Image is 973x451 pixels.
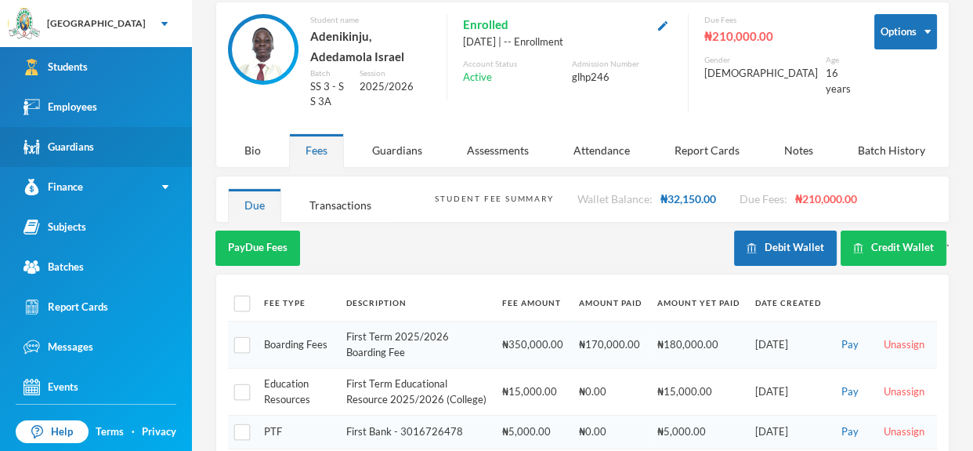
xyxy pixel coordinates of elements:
div: Events [24,379,78,395]
button: Options [874,14,937,49]
th: Date Created [747,286,829,322]
td: ₦5,000.00 [649,416,747,449]
button: Unassign [879,424,929,441]
div: SS 3 - S S 3A [310,79,348,110]
span: ₦32,150.00 [660,192,715,205]
td: First Term 2025/2026 Boarding Fee [338,322,494,369]
span: ₦210,000.00 [794,192,856,205]
button: Pay [837,424,863,441]
span: Enrolled [463,14,508,35]
div: Batches [24,259,84,275]
button: Edit [653,16,672,34]
span: Due Fees: [739,192,787,205]
td: Education Resources [256,369,338,416]
div: Report Cards [24,299,108,315]
div: 16 years [826,66,851,96]
a: Terms [96,424,124,440]
div: Fees [289,133,344,167]
div: glhp246 [572,70,672,85]
div: Attendance [557,133,646,167]
td: ₦15,000.00 [649,369,747,416]
th: Fee Amount [494,286,571,322]
div: Due Fees [704,14,851,26]
span: Active [463,70,492,85]
td: First Bank - 3016726478 [338,416,494,449]
button: Unassign [879,384,929,401]
div: Transactions [293,188,388,222]
td: [DATE] [747,322,829,369]
div: 2025/2026 [360,79,431,95]
button: Credit Wallet [841,231,946,266]
div: [DATE] | -- Enrollment [463,35,672,50]
a: Help [16,420,89,444]
div: [GEOGRAPHIC_DATA] [47,16,146,31]
th: Description [338,286,494,322]
div: Admission Number [572,58,672,70]
div: Batch [310,67,348,79]
div: Session [360,67,431,79]
div: Gender [704,54,818,66]
td: First Term Educational Resource 2025/2026 (College) [338,369,494,416]
div: Student Fee Summary [435,193,553,205]
button: Pay [837,384,863,401]
div: Students [24,59,88,75]
th: Fee Type [256,286,338,322]
td: ₦0.00 [571,416,649,449]
td: Boarding Fees [256,322,338,369]
img: STUDENT [232,18,295,81]
button: PayDue Fees [215,231,300,266]
div: ` [734,231,949,266]
span: Wallet Balance: [577,192,652,205]
td: ₦180,000.00 [649,322,747,369]
div: · [132,424,135,440]
a: Privacy [142,424,176,440]
td: ₦350,000.00 [494,322,571,369]
div: Employees [24,99,97,115]
td: ₦170,000.00 [571,322,649,369]
div: Bio [228,133,277,167]
div: Due [228,188,281,222]
th: Amount Yet Paid [649,286,747,322]
button: Debit Wallet [734,231,837,266]
div: Messages [24,339,93,355]
div: Student name [310,14,431,26]
td: ₦5,000.00 [494,416,571,449]
button: Pay [837,336,863,354]
div: Notes [768,133,830,167]
th: Amount Paid [571,286,649,322]
div: [DEMOGRAPHIC_DATA] [704,66,818,82]
div: Age [826,54,851,66]
td: ₦15,000.00 [494,369,571,416]
td: [DATE] [747,416,829,449]
div: Account Status [463,58,563,70]
img: logo [9,9,40,40]
div: ₦210,000.00 [704,26,851,46]
div: Report Cards [658,133,756,167]
td: [DATE] [747,369,829,416]
td: PTF [256,416,338,449]
td: ₦0.00 [571,369,649,416]
div: Guardians [356,133,439,167]
div: Guardians [24,139,94,155]
div: Subjects [24,219,86,235]
button: Unassign [879,336,929,354]
div: Assessments [450,133,545,167]
div: Adenikinju, Adedamola Israel [310,26,431,67]
div: Finance [24,179,83,195]
div: Batch History [841,133,942,167]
